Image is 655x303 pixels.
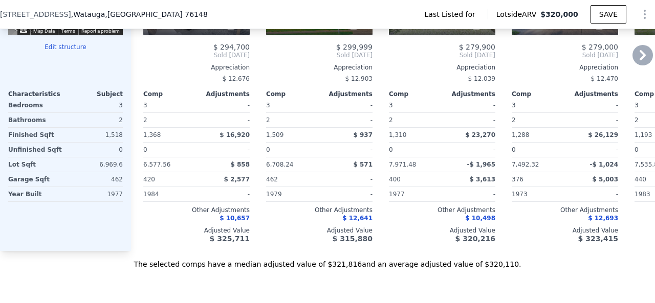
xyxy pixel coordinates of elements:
[199,187,250,201] div: -
[468,75,495,82] span: $ 12,039
[61,28,75,34] a: Terms (opens in new tab)
[512,176,523,183] span: 376
[459,43,495,51] span: $ 279,900
[33,28,55,35] button: Map Data
[389,51,495,59] span: Sold [DATE]
[512,63,618,72] div: Appreciation
[266,131,283,138] span: 1,509
[143,146,147,153] span: 0
[444,113,495,127] div: -
[389,102,393,109] span: 3
[266,113,317,127] div: 2
[71,9,208,19] span: , Watauga
[220,215,250,222] span: $ 10,657
[266,206,373,214] div: Other Adjustments
[512,206,618,214] div: Other Adjustments
[68,172,123,187] div: 462
[321,98,373,112] div: -
[425,9,479,19] span: Last Listed for
[196,90,250,98] div: Adjustments
[512,102,516,109] span: 3
[389,226,495,235] div: Adjusted Value
[68,187,123,201] div: 1977
[266,146,270,153] span: 0
[220,131,250,138] span: $ 16,920
[512,51,618,59] span: Sold [DATE]
[266,90,319,98] div: Comp
[389,113,440,127] div: 2
[567,113,618,127] div: -
[635,102,639,109] span: 3
[68,98,123,112] div: 3
[81,28,120,34] a: Report a problem
[444,187,495,201] div: -
[68,128,123,142] div: 1,518
[321,187,373,201] div: -
[512,90,565,98] div: Comp
[582,43,618,51] span: $ 279,000
[68,113,123,127] div: 2
[389,206,495,214] div: Other Adjustments
[635,4,655,25] button: Show Options
[567,143,618,157] div: -
[512,226,618,235] div: Adjusted Value
[68,157,123,172] div: 6,969.6
[143,187,194,201] div: 1984
[143,102,147,109] span: 3
[389,146,393,153] span: 0
[210,235,250,243] span: $ 325,711
[8,43,123,51] button: Edit structure
[20,28,27,33] button: Keyboard shortcuts
[389,187,440,201] div: 1977
[213,43,250,51] span: $ 294,700
[590,161,618,168] span: -$ 1,024
[389,63,495,72] div: Appreciation
[512,146,516,153] span: 0
[143,63,250,72] div: Appreciation
[465,215,495,222] span: $ 10,498
[512,131,529,138] span: 1,288
[68,143,123,157] div: 0
[143,113,194,127] div: 2
[266,102,270,109] span: 3
[143,90,196,98] div: Comp
[8,172,63,187] div: Garage Sqft
[336,43,373,51] span: $ 299,999
[588,131,618,138] span: $ 26,129
[389,131,406,138] span: 1,310
[442,90,495,98] div: Adjustments
[635,176,646,183] span: 440
[199,98,250,112] div: -
[512,161,539,168] span: 7,492.32
[353,131,373,138] span: $ 937
[467,161,495,168] span: -$ 1,965
[65,90,123,98] div: Subject
[8,157,63,172] div: Lot Sqft
[635,146,639,153] span: 0
[266,226,373,235] div: Adjusted Value
[345,75,373,82] span: $ 12,903
[105,10,208,18] span: , [GEOGRAPHIC_DATA] 76148
[465,131,495,138] span: $ 23,270
[512,187,563,201] div: 1973
[389,90,442,98] div: Comp
[389,161,416,168] span: 7,971.48
[540,10,578,18] span: $320,000
[591,75,618,82] span: $ 12,470
[353,161,373,168] span: $ 571
[342,215,373,222] span: $ 12,641
[588,215,618,222] span: $ 12,693
[266,161,293,168] span: 6,708.24
[455,235,495,243] span: $ 320,216
[8,143,63,157] div: Unfinished Sqft
[321,113,373,127] div: -
[321,172,373,187] div: -
[512,113,563,127] div: 2
[8,113,63,127] div: Bathrooms
[266,187,317,201] div: 1979
[578,235,618,243] span: $ 323,415
[266,176,278,183] span: 462
[8,128,63,142] div: Finished Sqft
[319,90,373,98] div: Adjustments
[199,113,250,127] div: -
